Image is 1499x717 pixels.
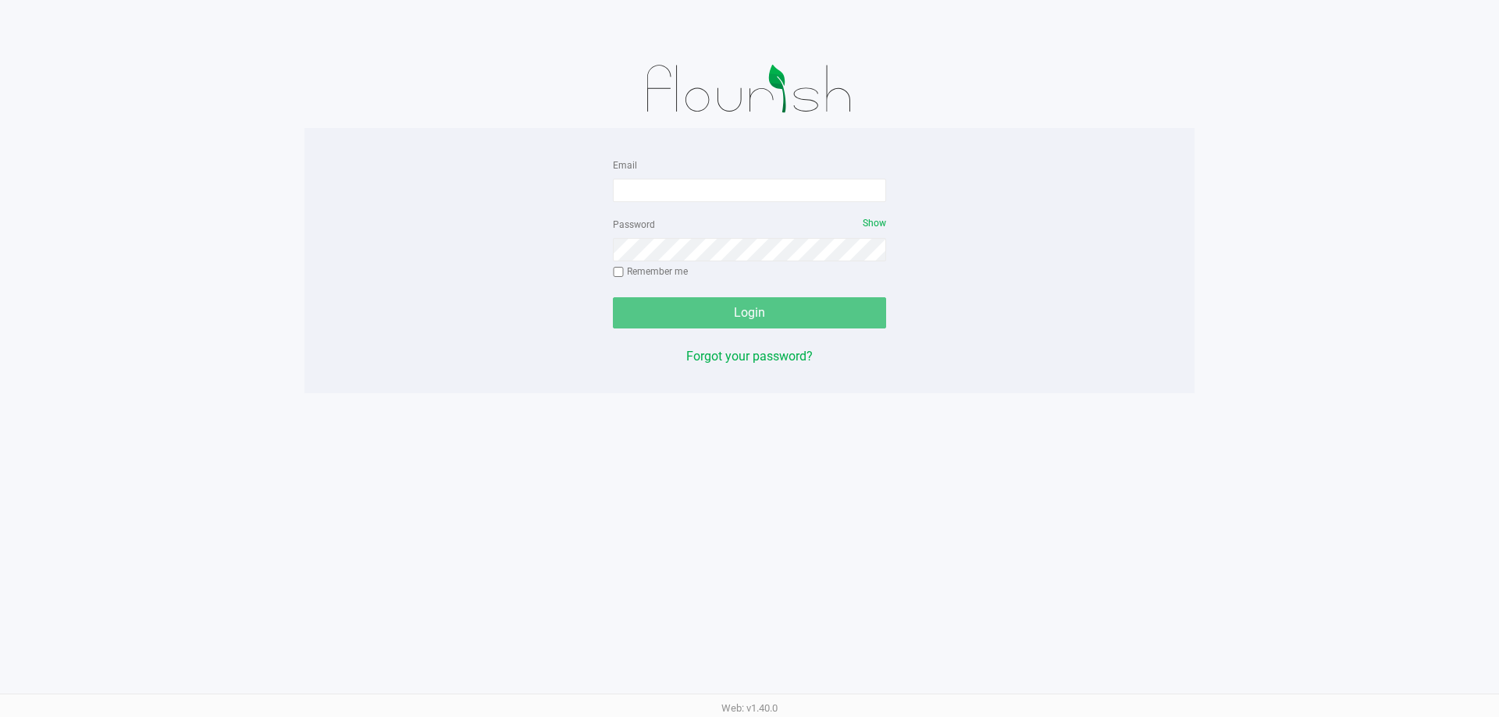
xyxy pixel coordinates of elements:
input: Remember me [613,267,624,278]
label: Password [613,218,655,232]
label: Remember me [613,264,688,279]
label: Email [613,158,637,172]
span: Show [863,218,886,229]
button: Forgot your password? [686,347,813,366]
span: Web: v1.40.0 [721,702,778,714]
